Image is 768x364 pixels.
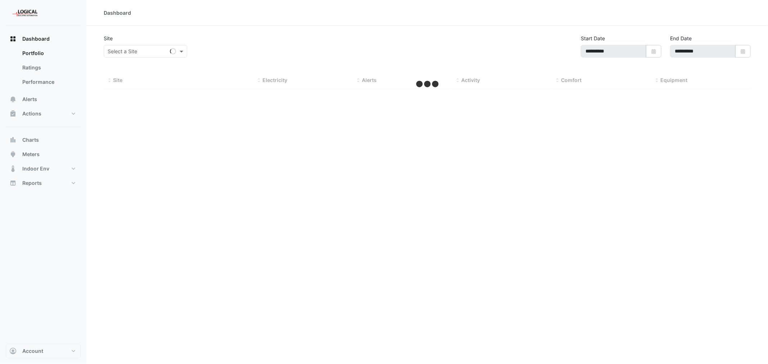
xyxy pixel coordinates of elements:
a: Portfolio [17,46,81,60]
span: Dashboard [22,35,50,42]
a: Ratings [17,60,81,75]
app-icon: Reports [9,179,17,187]
span: Meters [22,151,40,158]
app-icon: Charts [9,136,17,144]
span: Electricity [262,77,287,83]
app-icon: Actions [9,110,17,117]
label: Start Date [581,35,605,42]
span: Activity [462,77,480,83]
span: Actions [22,110,41,117]
button: Account [6,344,81,358]
button: Indoor Env [6,161,81,176]
span: Site [113,77,122,83]
button: Dashboard [6,32,81,46]
span: Comfort [561,77,581,83]
app-icon: Dashboard [9,35,17,42]
span: Reports [22,179,42,187]
app-icon: Meters [9,151,17,158]
label: Site [104,35,113,42]
label: End Date [670,35,692,42]
span: Alerts [22,96,37,103]
span: Charts [22,136,39,144]
div: Dashboard [104,9,131,17]
span: Alerts [362,77,377,83]
button: Meters [6,147,81,161]
button: Alerts [6,92,81,106]
button: Reports [6,176,81,190]
span: Equipment [661,77,688,83]
img: Company Logo [9,6,41,20]
span: Account [22,347,43,355]
div: Dashboard [6,46,81,92]
app-icon: Indoor Env [9,165,17,172]
app-icon: Alerts [9,96,17,103]
button: Charts [6,133,81,147]
span: Indoor Env [22,165,49,172]
a: Performance [17,75,81,89]
button: Actions [6,106,81,121]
